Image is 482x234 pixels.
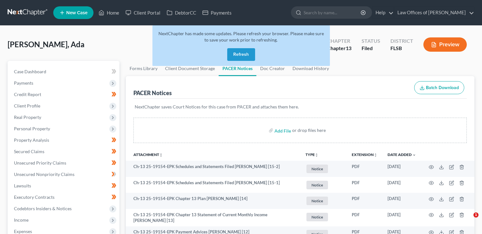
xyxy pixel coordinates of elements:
div: Status [362,37,380,45]
span: Income [14,217,29,223]
td: PDF [347,161,382,177]
span: Notice [306,181,328,189]
span: NextChapter has made some updates. Please refresh your browser. Please make sure to save your wor... [158,31,324,42]
i: expand_more [412,153,416,157]
td: Ch-13 25-19154-EPK Schedules and Statements Filed [PERSON_NAME] [15-2] [126,161,300,177]
td: Ch-13 25-19154-EPK Chapter 13 Statement of Current Monthly Income [PERSON_NAME] [13] [126,209,300,226]
a: Help [372,7,394,18]
span: Lawsuits [14,183,31,188]
a: Secured Claims [9,146,119,157]
button: Batch Download [414,81,464,94]
td: Ch-13 25-19154-EPK Chapter 13 Plan [PERSON_NAME] [14] [126,193,300,209]
a: Attachmentunfold_more [133,152,163,157]
span: Real Property [14,114,41,120]
span: New Case [66,10,87,15]
button: TYPEunfold_more [305,153,318,157]
span: Case Dashboard [14,69,46,74]
span: Client Profile [14,103,40,108]
td: PDF [347,177,382,193]
div: Chapter [327,37,351,45]
button: Preview [423,37,467,52]
span: Expenses [14,229,32,234]
i: unfold_more [159,153,163,157]
a: Client Portal [122,7,164,18]
div: FLSB [390,45,413,52]
span: 13 [346,45,351,51]
span: Payments [14,80,33,86]
a: Notice [305,196,342,206]
i: unfold_more [315,153,318,157]
span: Codebtors Insiders & Notices [14,206,72,211]
span: Notice [306,165,328,173]
i: unfold_more [374,153,377,157]
span: Unsecured Nonpriority Claims [14,172,74,177]
span: Notice [306,213,328,221]
a: Law Offices of [PERSON_NAME] [394,7,474,18]
a: Home [95,7,122,18]
a: Payments [199,7,235,18]
span: Credit Report [14,92,41,97]
span: Secured Claims [14,149,44,154]
a: Credit Report [9,89,119,100]
td: [DATE] [382,209,421,226]
a: DebtorCC [164,7,199,18]
div: Chapter [327,45,351,52]
p: NextChapter saves Court Notices for this case from PACER and attaches them here. [135,104,466,110]
td: [DATE] [382,161,421,177]
div: District [390,37,413,45]
span: Unsecured Priority Claims [14,160,66,166]
span: Personal Property [14,126,50,131]
span: Executory Contracts [14,194,55,200]
a: Executory Contracts [9,192,119,203]
a: Extensionunfold_more [352,152,377,157]
a: Case Dashboard [9,66,119,77]
span: Property Analysis [14,137,49,143]
div: Filed [362,45,380,52]
td: Ch-13 25-19154-EPK Schedules and Statements Filed [PERSON_NAME] [15-1] [126,177,300,193]
button: Refresh [227,48,255,61]
div: or drop files here [292,127,326,133]
td: PDF [347,193,382,209]
span: Batch Download [426,85,459,90]
span: [PERSON_NAME], Ada [8,40,85,49]
a: Date Added expand_more [388,152,416,157]
input: Search by name... [304,7,362,18]
span: Notice [306,197,328,205]
iframe: Intercom live chat [460,212,476,228]
a: Unsecured Priority Claims [9,157,119,169]
a: Forms Library [126,61,161,76]
span: 1 [473,212,479,218]
a: Notice [305,180,342,190]
a: Notice [305,164,342,174]
div: PACER Notices [133,89,172,97]
td: PDF [347,209,382,226]
a: Lawsuits [9,180,119,192]
td: [DATE] [382,193,421,209]
a: Unsecured Nonpriority Claims [9,169,119,180]
td: [DATE] [382,177,421,193]
a: Property Analysis [9,134,119,146]
a: Notice [305,212,342,222]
